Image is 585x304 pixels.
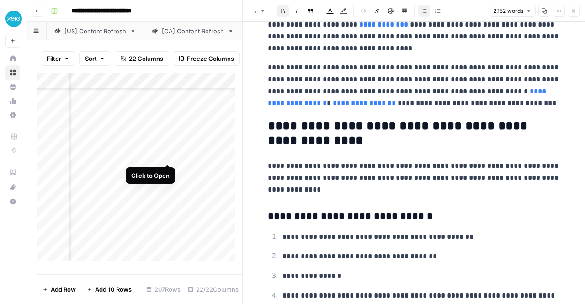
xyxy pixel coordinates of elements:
[5,194,20,209] button: Help + Support
[51,285,76,294] span: Add Row
[5,94,20,108] a: Usage
[129,54,163,63] span: 22 Columns
[173,51,240,66] button: Freeze Columns
[5,80,20,94] a: Your Data
[6,180,20,194] div: What's new?
[85,54,97,63] span: Sort
[81,282,137,297] button: Add 10 Rows
[143,282,184,297] div: 207 Rows
[5,165,20,180] a: AirOps Academy
[5,108,20,123] a: Settings
[64,27,126,36] div: [US] Content Refresh
[79,51,111,66] button: Sort
[5,180,20,194] button: What's new?
[95,285,132,294] span: Add 10 Rows
[37,282,81,297] button: Add Row
[489,5,536,17] button: 2,152 words
[47,22,144,40] a: [US] Content Refresh
[187,54,234,63] span: Freeze Columns
[115,51,169,66] button: 22 Columns
[184,282,242,297] div: 22/22 Columns
[493,7,523,15] span: 2,152 words
[47,54,61,63] span: Filter
[5,65,20,80] a: Browse
[144,22,242,40] a: [CA] Content Refresh
[5,11,22,27] img: XeroOps Logo
[162,27,224,36] div: [CA] Content Refresh
[5,7,20,30] button: Workspace: XeroOps
[131,171,170,180] div: Click to Open
[5,51,20,66] a: Home
[41,51,75,66] button: Filter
